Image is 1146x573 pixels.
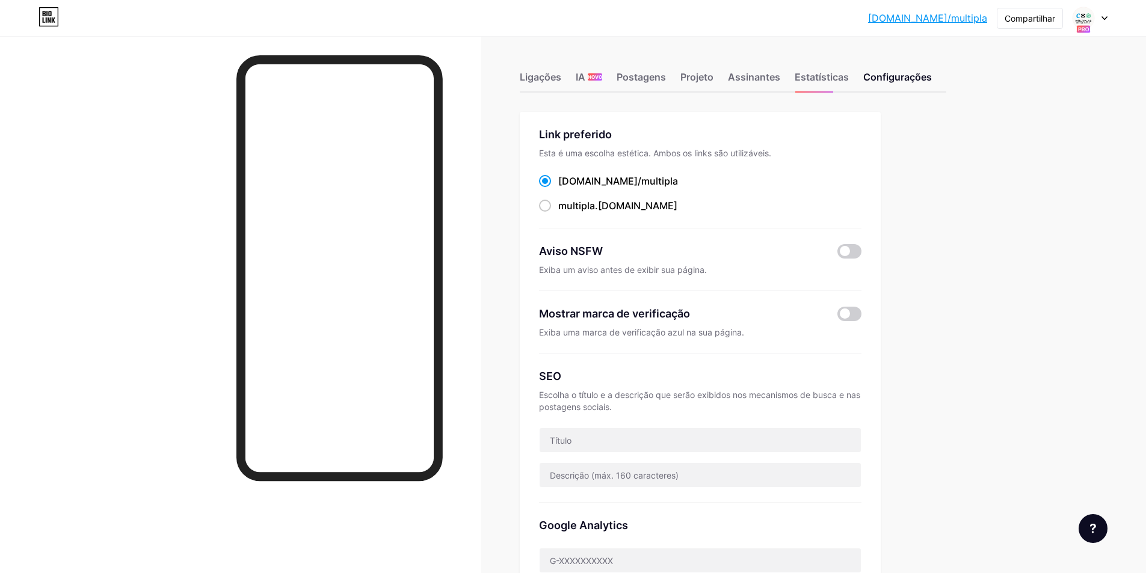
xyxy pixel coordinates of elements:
[539,370,561,382] font: SEO
[540,463,861,487] input: Descrição (máx. 160 caracteres)
[539,390,860,412] font: Escolha o título e a descrição que serão exibidos nos mecanismos de busca e nas postagens sociais.
[520,71,561,83] font: Ligações
[595,200,677,212] font: .[DOMAIN_NAME]
[540,428,861,452] input: Título
[728,71,780,83] font: Assinantes
[539,327,744,337] font: Exiba uma marca de verificação azul na sua página.
[795,71,849,83] font: Estatísticas
[617,71,666,83] font: Postagens
[539,519,628,532] font: Google Analytics
[539,307,690,320] font: Mostrar marca de verificação
[868,12,987,24] font: [DOMAIN_NAME]/multipla
[558,175,678,187] font: [DOMAIN_NAME]/multipla
[1072,7,1095,29] img: ferramentas multiplas
[558,200,595,212] font: multipla
[576,71,585,83] font: IA
[868,11,987,25] a: [DOMAIN_NAME]/multipla
[540,548,861,572] input: G-XXXXXXXXXX
[1005,13,1055,23] font: Compartilhar
[539,245,603,257] font: Aviso NSFW
[680,71,713,83] font: Projeto
[539,128,612,141] font: Link preferido
[863,71,932,83] font: Configurações
[588,74,602,80] font: NOVO
[539,265,707,275] font: Exiba um aviso antes de exibir sua página.
[539,148,771,158] font: Esta é uma escolha estética. Ambos os links são utilizáveis.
